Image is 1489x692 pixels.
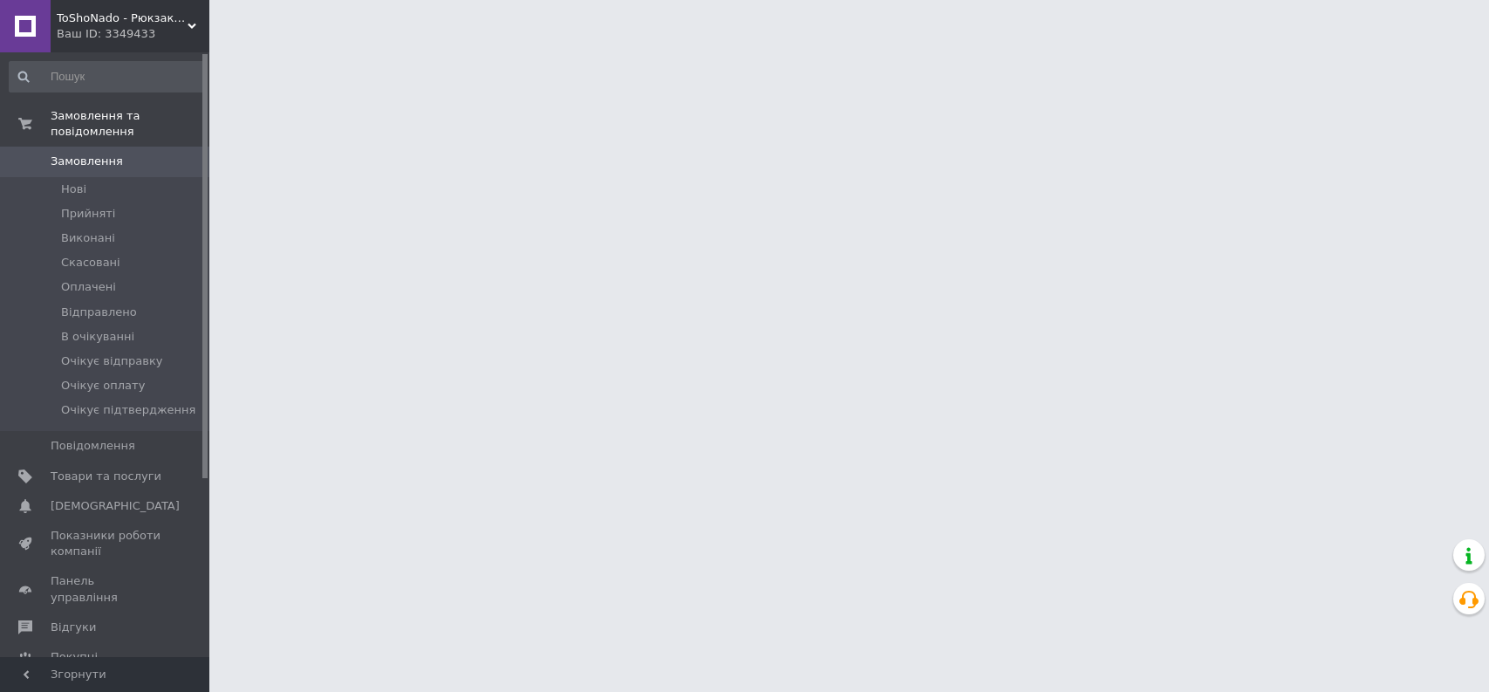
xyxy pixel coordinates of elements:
span: Виконані [61,230,115,246]
span: Скасовані [61,255,120,271]
span: [DEMOGRAPHIC_DATA] [51,498,180,514]
span: В очікуванні [61,329,134,345]
span: Показники роботи компанії [51,528,161,559]
span: ToShoNado - Рюкзаки, клатчі, сумки [57,10,188,26]
span: Прийняті [61,206,115,222]
span: Повідомлення [51,438,135,454]
span: Замовлення та повідомлення [51,108,209,140]
span: Оплачені [61,279,116,295]
span: Замовлення [51,154,123,169]
input: Пошук [9,61,205,92]
span: Відправлено [61,305,137,320]
span: Покупці [51,649,98,665]
span: Нові [61,182,86,197]
span: Очікує підтвердження [61,402,195,418]
span: Відгуки [51,620,96,635]
div: Ваш ID: 3349433 [57,26,209,42]
span: Панель управління [51,573,161,605]
span: Очікує відправку [61,353,163,369]
span: Товари та послуги [51,469,161,484]
span: Очікує оплату [61,378,145,394]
